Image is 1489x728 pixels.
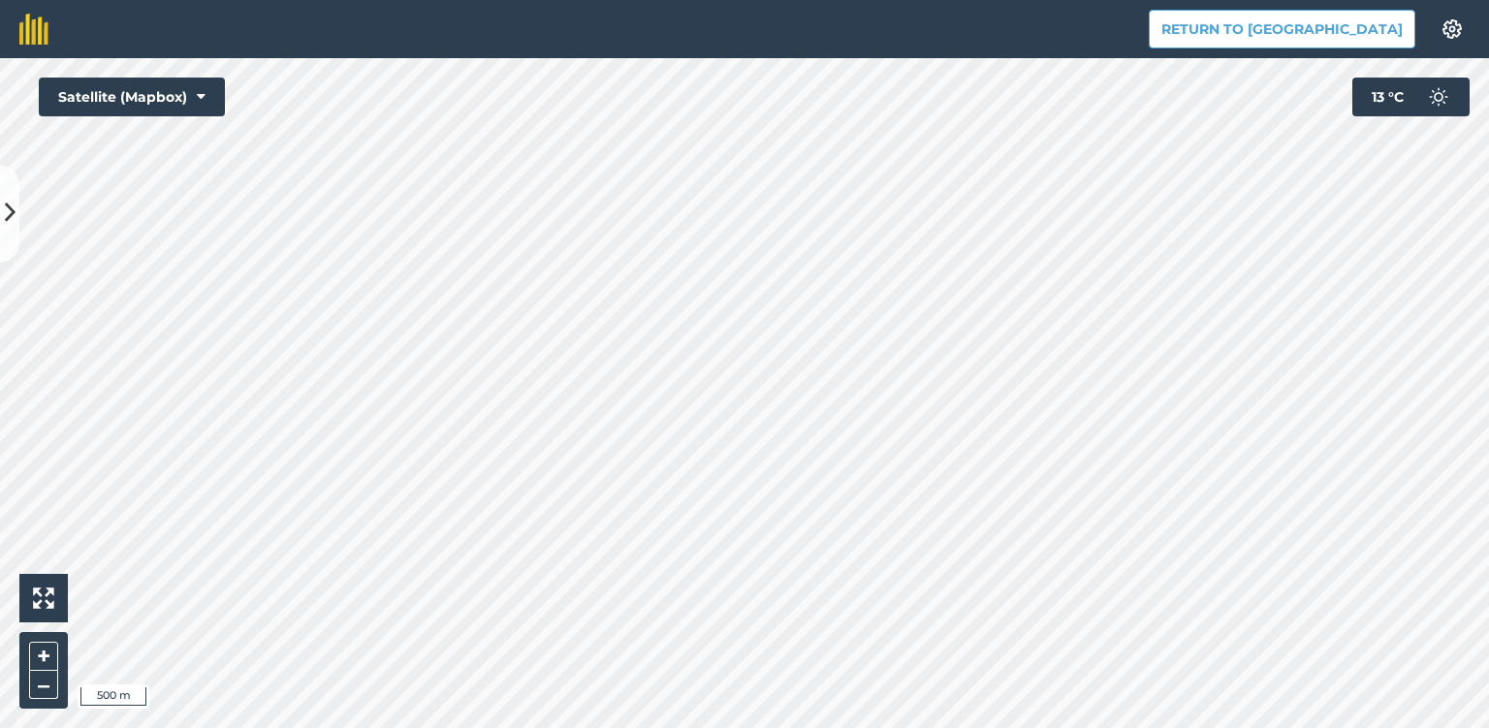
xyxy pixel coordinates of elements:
img: svg+xml;base64,PD94bWwgdmVyc2lvbj0iMS4wIiBlbmNvZGluZz0idXRmLTgiPz4KPCEtLSBHZW5lcmF0b3I6IEFkb2JlIE... [1419,78,1458,116]
button: 13 °C [1352,78,1470,116]
img: A cog icon [1441,19,1464,39]
span: 13 ° C [1372,78,1404,116]
img: fieldmargin Logo [19,14,48,45]
img: Four arrows, one pointing top left, one top right, one bottom right and the last bottom left [33,587,54,609]
button: – [29,671,58,699]
button: + [29,642,58,671]
button: Return to [GEOGRAPHIC_DATA] [1149,10,1415,48]
button: Satellite (Mapbox) [39,78,225,116]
